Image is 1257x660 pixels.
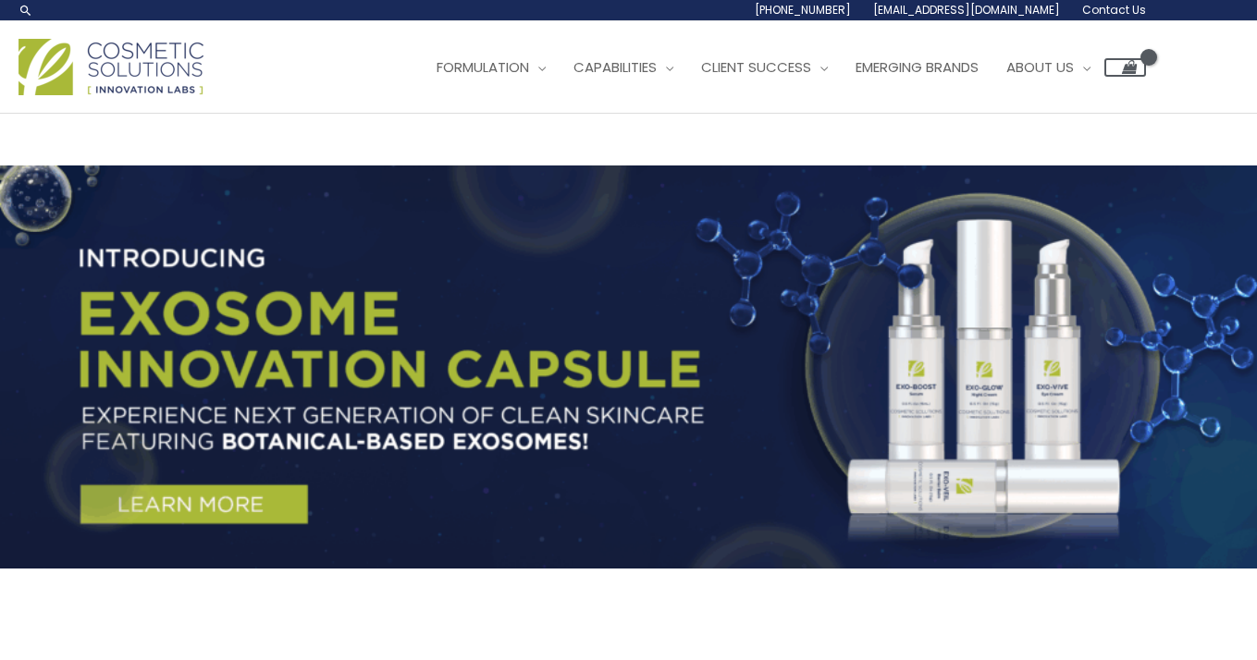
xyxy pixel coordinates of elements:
[1006,57,1074,77] span: About Us
[1104,58,1146,77] a: View Shopping Cart, empty
[423,40,560,95] a: Formulation
[873,2,1060,18] span: [EMAIL_ADDRESS][DOMAIN_NAME]
[842,40,992,95] a: Emerging Brands
[687,40,842,95] a: Client Success
[701,57,811,77] span: Client Success
[856,57,979,77] span: Emerging Brands
[437,57,529,77] span: Formulation
[992,40,1104,95] a: About Us
[560,40,687,95] a: Capabilities
[409,40,1146,95] nav: Site Navigation
[18,3,33,18] a: Search icon link
[755,2,851,18] span: [PHONE_NUMBER]
[1082,2,1146,18] span: Contact Us
[573,57,657,77] span: Capabilities
[18,39,203,95] img: Cosmetic Solutions Logo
